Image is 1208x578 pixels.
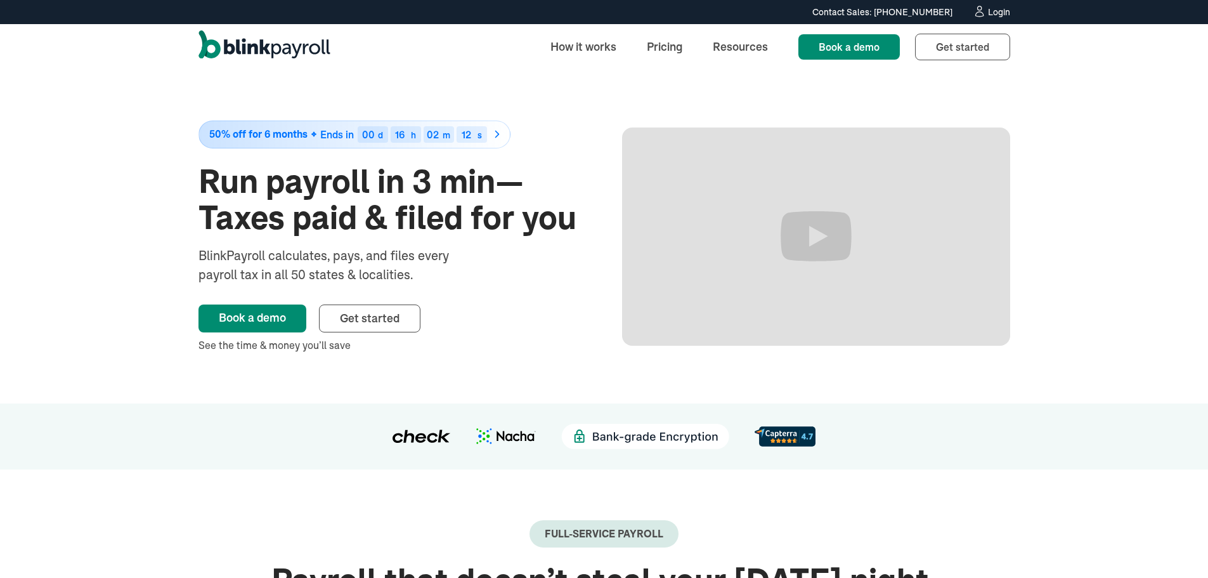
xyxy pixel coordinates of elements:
h1: Run payroll in 3 min—Taxes paid & filed for you [198,164,587,236]
div: m [443,131,450,140]
a: Get started [319,305,420,332]
a: 50% off for 6 monthsEnds in00d16h02m12s [198,121,587,148]
div: h [411,131,416,140]
a: How it works [540,33,627,60]
div: s [477,131,482,140]
div: Login [988,8,1010,16]
a: home [198,30,330,63]
span: Get started [936,41,989,53]
span: Book a demo [819,41,880,53]
div: d [378,131,383,140]
div: BlinkPayroll calculates, pays, and files every payroll tax in all 50 states & localities. [198,246,483,284]
div: Contact Sales: [PHONE_NUMBER] [812,6,952,19]
span: Ends in [320,128,354,141]
span: 16 [395,128,405,141]
span: 12 [462,128,471,141]
span: Get started [340,311,399,325]
span: 50% off for 6 months [209,129,308,140]
a: Book a demo [798,34,900,60]
a: Resources [703,33,778,60]
a: Pricing [637,33,692,60]
div: See the time & money you’ll save [198,338,587,353]
div: Full-Service payroll [545,528,663,540]
a: Get started [915,34,1010,60]
span: 02 [427,128,439,141]
iframe: Run Payroll in 3 min with BlinkPayroll [622,128,1010,346]
img: d56c0860-961d-46a8-819e-eda1494028f8.svg [755,426,815,446]
a: Book a demo [198,305,306,332]
span: 00 [362,128,375,141]
a: Login [973,5,1010,19]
